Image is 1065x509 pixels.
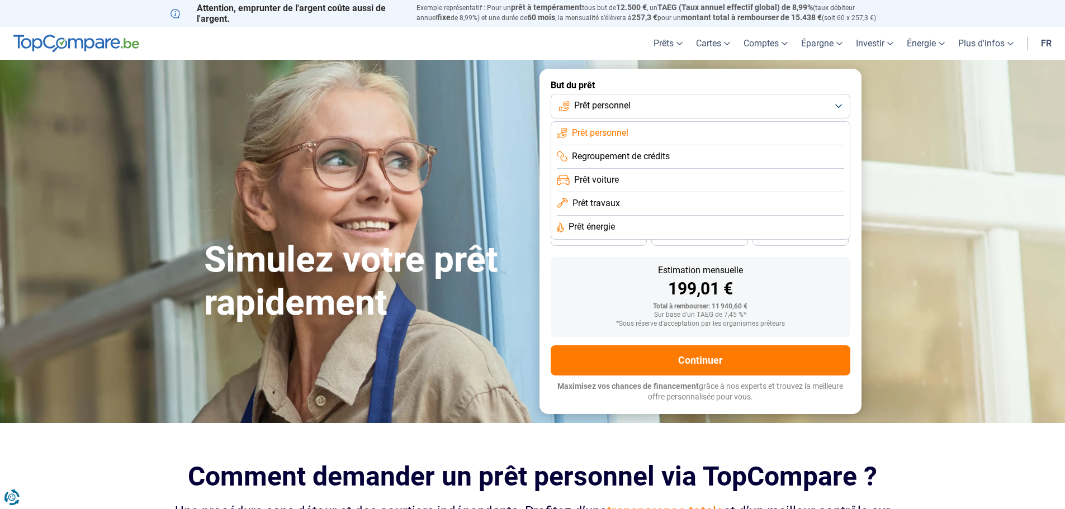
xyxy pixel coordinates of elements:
[560,303,841,311] div: Total à rembourser: 11 940,60 €
[551,94,850,118] button: Prêt personnel
[794,27,849,60] a: Épargne
[849,27,900,60] a: Investir
[13,35,139,53] img: TopCompare
[1034,27,1058,60] a: fr
[647,27,689,60] a: Prêts
[687,234,712,241] span: 30 mois
[551,345,850,375] button: Continuer
[572,197,620,210] span: Prêt travaux
[171,3,403,24] p: Attention, emprunter de l'argent coûte aussi de l'argent.
[574,174,619,186] span: Prêt voiture
[572,127,628,139] span: Prêt personnel
[204,239,526,325] h1: Simulez votre prêt rapidement
[557,382,699,391] span: Maximisez vos chances de financement
[657,3,813,12] span: TAEG (Taux annuel effectif global) de 8,99%
[569,221,615,233] span: Prêt énergie
[551,381,850,403] p: grâce à nos experts et trouvez la meilleure offre personnalisée pour vous.
[681,13,822,22] span: montant total à rembourser de 15.438 €
[511,3,582,12] span: prêt à tempérament
[952,27,1020,60] a: Plus d'infos
[560,311,841,319] div: Sur base d'un TAEG de 7,45 %*
[560,280,841,297] div: 199,01 €
[572,150,670,163] span: Regroupement de crédits
[560,266,841,275] div: Estimation mensuelle
[616,3,647,12] span: 12.500 €
[574,99,631,112] span: Prêt personnel
[689,27,737,60] a: Cartes
[437,13,451,22] span: fixe
[788,234,813,241] span: 24 mois
[632,13,657,22] span: 257,3 €
[737,27,794,60] a: Comptes
[560,320,841,328] div: *Sous réserve d'acceptation par les organismes prêteurs
[171,461,895,492] h2: Comment demander un prêt personnel via TopCompare ?
[900,27,952,60] a: Énergie
[586,234,611,241] span: 36 mois
[551,80,850,91] label: But du prêt
[527,13,555,22] span: 60 mois
[416,3,895,23] p: Exemple représentatif : Pour un tous but de , un (taux débiteur annuel de 8,99%) et une durée de ...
